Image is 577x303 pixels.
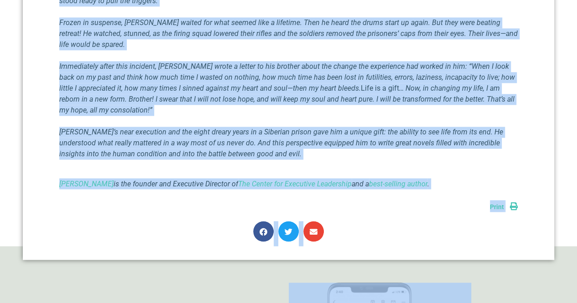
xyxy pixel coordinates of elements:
em: Frozen in suspense, [PERSON_NAME] waited for what seemed like a lifetime. Then he heard the drums... [59,18,518,49]
div: Share on twitter [278,221,299,241]
a: Print [490,203,518,210]
a: [PERSON_NAME] [59,179,114,188]
i: is the founder and Executive Director of and a . [59,179,429,188]
p: Life is a gift [59,61,518,116]
a: The Center for Executive Leadership [238,179,352,188]
a: best-selling author [369,179,427,188]
em: [PERSON_NAME]’s near execution and the eight dreary years in a Siberian prison gave him a unique ... [59,128,503,158]
div: Share on email [303,221,324,241]
em: … Now, in changing my life, I am reborn in a new form. Brother! I swear that I will not lose hope... [59,84,515,114]
div: Share on facebook [253,221,274,241]
em: Immediately after this incident, [PERSON_NAME] wrote a letter to his brother about the change the... [59,62,515,92]
span: Print [490,203,504,210]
